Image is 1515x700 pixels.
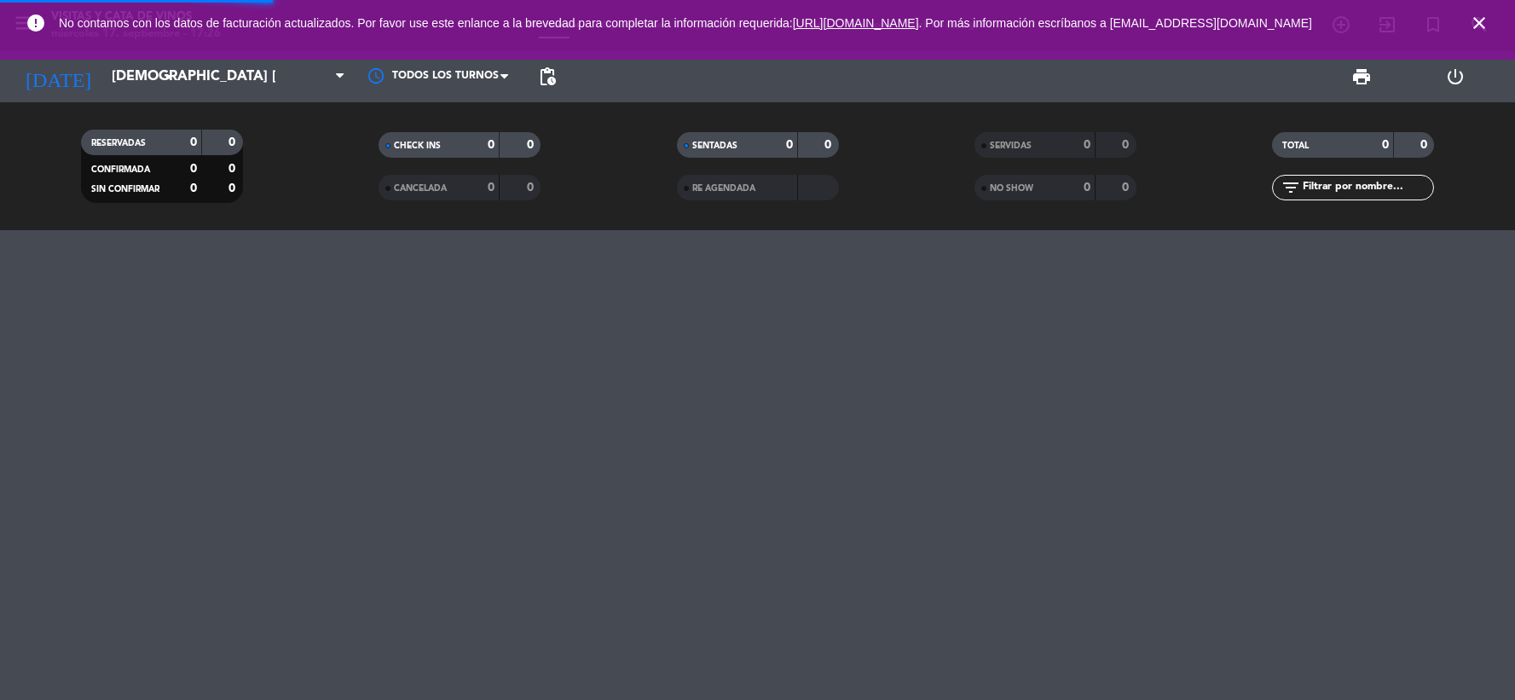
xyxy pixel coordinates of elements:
strong: 0 [228,182,239,194]
span: TOTAL [1282,142,1309,150]
strong: 0 [1420,139,1431,151]
i: error [26,13,46,33]
strong: 0 [228,163,239,175]
i: close [1469,13,1489,33]
span: print [1351,67,1372,87]
strong: 0 [1122,182,1132,194]
span: SIN CONFIRMAR [91,185,159,194]
strong: 0 [1382,139,1389,151]
strong: 0 [527,182,537,194]
span: RE AGENDADA [692,184,755,193]
i: filter_list [1281,177,1301,198]
span: CHECK INS [394,142,441,150]
i: power_settings_new [1445,67,1466,87]
i: [DATE] [13,58,103,95]
strong: 0 [786,139,793,151]
strong: 0 [228,136,239,148]
strong: 0 [190,163,197,175]
strong: 0 [527,139,537,151]
span: SENTADAS [692,142,737,150]
span: NO SHOW [990,184,1033,193]
strong: 0 [1122,139,1132,151]
span: No contamos con los datos de facturación actualizados. Por favor use este enlance a la brevedad p... [59,16,1312,30]
strong: 0 [1084,182,1090,194]
span: RESERVADAS [91,139,146,148]
strong: 0 [824,139,835,151]
div: LOG OUT [1408,51,1502,102]
a: . Por más información escríbanos a [EMAIL_ADDRESS][DOMAIN_NAME] [919,16,1312,30]
strong: 0 [190,136,197,148]
span: SERVIDAS [990,142,1032,150]
strong: 0 [190,182,197,194]
strong: 0 [488,139,494,151]
span: pending_actions [537,67,558,87]
span: CONFIRMADA [91,165,150,174]
a: [URL][DOMAIN_NAME] [793,16,919,30]
input: Filtrar por nombre... [1301,178,1433,197]
strong: 0 [1084,139,1090,151]
i: arrow_drop_down [159,67,179,87]
span: CANCELADA [394,184,447,193]
strong: 0 [488,182,494,194]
